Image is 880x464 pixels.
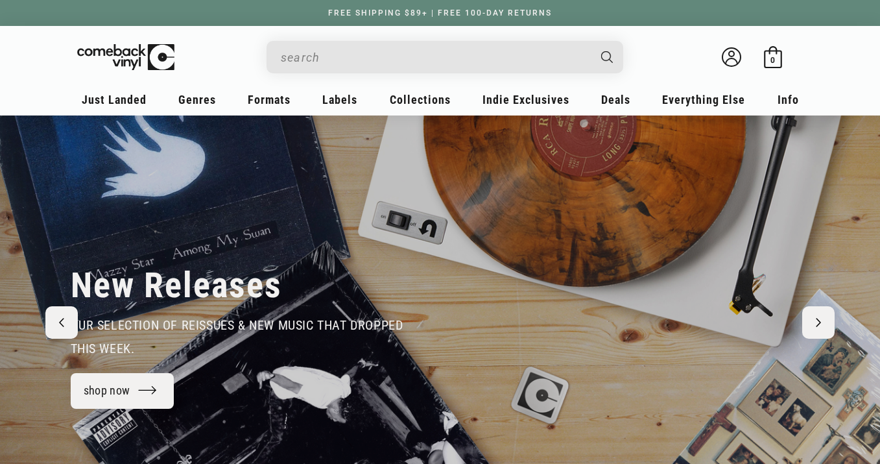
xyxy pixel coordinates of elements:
span: Deals [601,93,630,106]
span: Info [778,93,799,106]
span: 0 [770,55,775,65]
span: Genres [178,93,216,106]
input: search [281,44,588,71]
button: Search [589,41,624,73]
span: our selection of reissues & new music that dropped this week. [71,317,403,356]
div: Search [267,41,623,73]
span: Labels [322,93,357,106]
a: FREE SHIPPING $89+ | FREE 100-DAY RETURNS [315,8,565,18]
span: Everything Else [662,93,745,106]
a: shop now [71,373,174,409]
span: Formats [248,93,291,106]
span: Indie Exclusives [482,93,569,106]
span: Collections [390,93,451,106]
h2: New Releases [71,264,282,307]
span: Just Landed [82,93,147,106]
